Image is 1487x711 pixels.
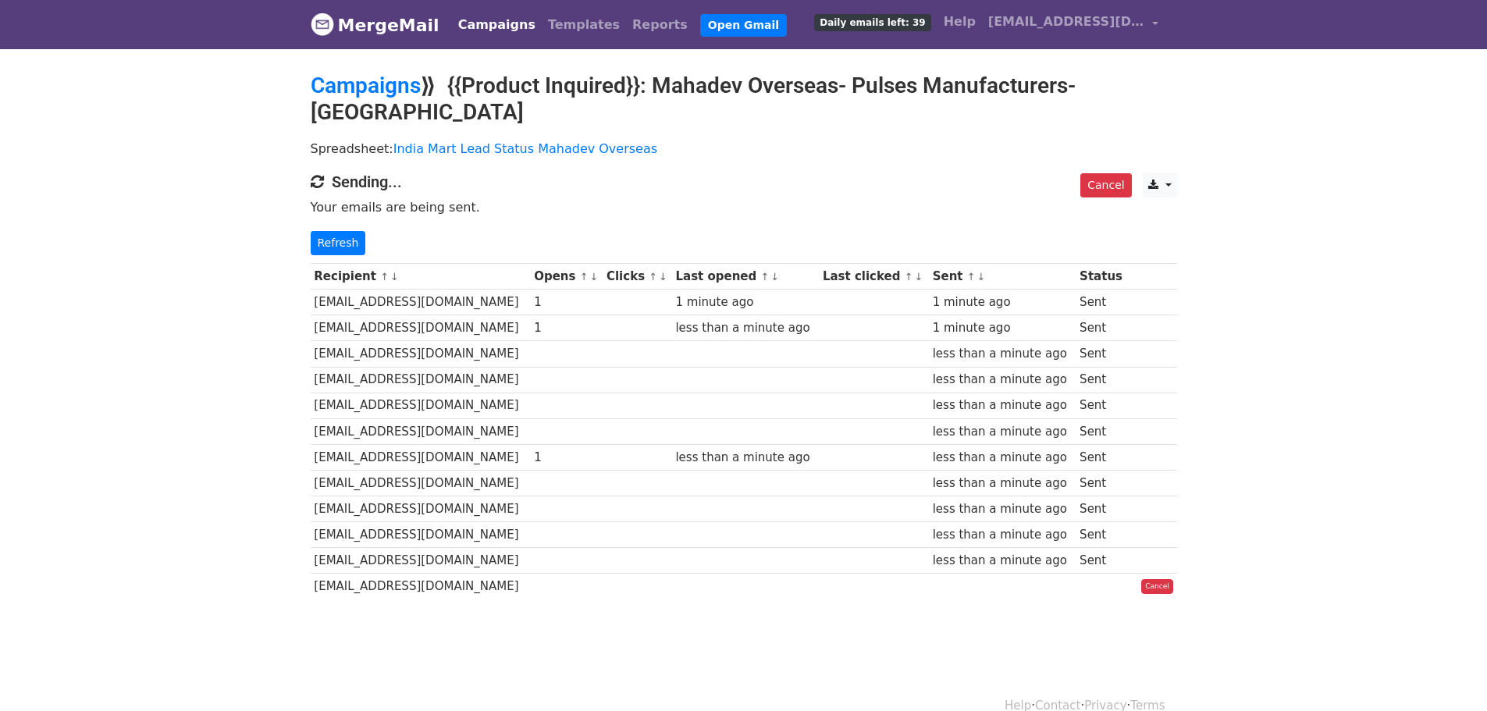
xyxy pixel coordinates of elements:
[672,264,819,290] th: Last opened
[311,73,1177,125] h2: ⟫ {{Product Inquired}}: Mahadev Overseas- Pulses Manufacturers- [GEOGRAPHIC_DATA]
[311,290,531,315] td: [EMAIL_ADDRESS][DOMAIN_NAME]
[761,271,770,283] a: ↑
[1076,548,1128,574] td: Sent
[1076,444,1128,470] td: Sent
[1080,173,1131,197] a: Cancel
[1076,367,1128,393] td: Sent
[933,319,1073,337] div: 1 minute ago
[1076,470,1128,496] td: Sent
[1076,264,1128,290] th: Status
[311,444,531,470] td: [EMAIL_ADDRESS][DOMAIN_NAME]
[982,6,1165,43] a: [EMAIL_ADDRESS][DOMAIN_NAME]
[675,319,815,337] div: less than a minute ago
[311,470,531,496] td: [EMAIL_ADDRESS][DOMAIN_NAME]
[1076,496,1128,522] td: Sent
[311,172,1177,191] h4: Sending...
[530,264,603,290] th: Opens
[988,12,1144,31] span: [EMAIL_ADDRESS][DOMAIN_NAME]
[933,423,1073,441] div: less than a minute ago
[700,14,787,37] a: Open Gmail
[933,552,1073,570] div: less than a minute ago
[675,293,815,311] div: 1 minute ago
[933,293,1073,311] div: 1 minute ago
[311,522,531,548] td: [EMAIL_ADDRESS][DOMAIN_NAME]
[311,264,531,290] th: Recipient
[311,12,334,36] img: MergeMail logo
[977,271,986,283] a: ↓
[534,319,599,337] div: 1
[770,271,779,283] a: ↓
[311,9,439,41] a: MergeMail
[1141,579,1173,595] a: Cancel
[380,271,389,283] a: ↑
[393,141,657,156] a: India Mart Lead Status Mahadev Overseas
[311,73,421,98] a: Campaigns
[914,271,923,283] a: ↓
[659,271,667,283] a: ↓
[542,9,626,41] a: Templates
[311,231,366,255] a: Refresh
[675,449,815,467] div: less than a minute ago
[311,496,531,522] td: [EMAIL_ADDRESS][DOMAIN_NAME]
[311,548,531,574] td: [EMAIL_ADDRESS][DOMAIN_NAME]
[311,341,531,367] td: [EMAIL_ADDRESS][DOMAIN_NAME]
[933,526,1073,544] div: less than a minute ago
[1076,522,1128,548] td: Sent
[626,9,694,41] a: Reports
[808,6,937,37] a: Daily emails left: 39
[534,293,599,311] div: 1
[452,9,542,41] a: Campaigns
[311,315,531,341] td: [EMAIL_ADDRESS][DOMAIN_NAME]
[967,271,976,283] a: ↑
[814,14,930,31] span: Daily emails left: 39
[534,449,599,467] div: 1
[1076,341,1128,367] td: Sent
[311,367,531,393] td: [EMAIL_ADDRESS][DOMAIN_NAME]
[933,396,1073,414] div: less than a minute ago
[933,371,1073,389] div: less than a minute ago
[589,271,598,283] a: ↓
[390,271,399,283] a: ↓
[1076,418,1128,444] td: Sent
[933,449,1073,467] div: less than a minute ago
[1076,393,1128,418] td: Sent
[929,264,1076,290] th: Sent
[311,140,1177,157] p: Spreadsheet:
[1076,290,1128,315] td: Sent
[1076,315,1128,341] td: Sent
[819,264,929,290] th: Last clicked
[311,418,531,444] td: [EMAIL_ADDRESS][DOMAIN_NAME]
[933,500,1073,518] div: less than a minute ago
[580,271,589,283] a: ↑
[937,6,982,37] a: Help
[311,393,531,418] td: [EMAIL_ADDRESS][DOMAIN_NAME]
[649,271,657,283] a: ↑
[905,271,913,283] a: ↑
[933,475,1073,492] div: less than a minute ago
[603,264,671,290] th: Clicks
[933,345,1073,363] div: less than a minute ago
[311,574,531,599] td: [EMAIL_ADDRESS][DOMAIN_NAME]
[311,199,1177,215] p: Your emails are being sent.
